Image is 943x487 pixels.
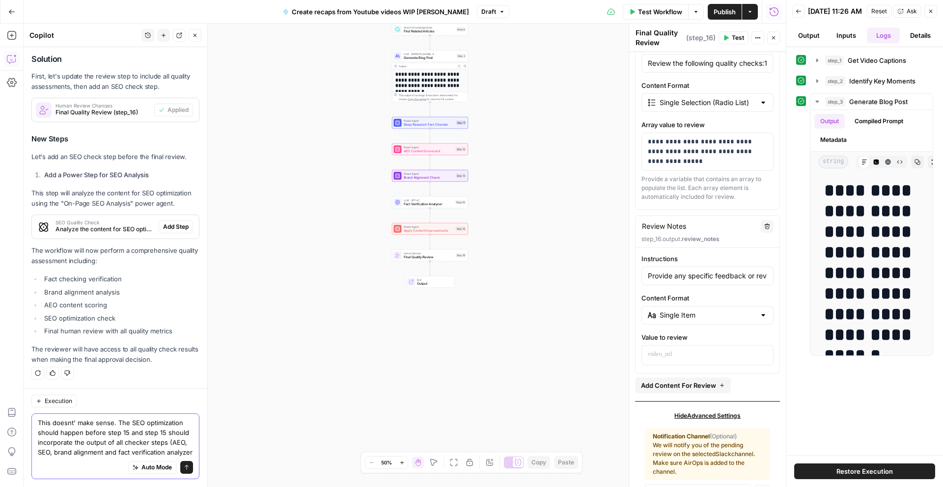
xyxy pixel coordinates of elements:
[29,30,139,40] div: Copilot
[848,55,906,65] span: Get Video Captions
[660,98,755,108] input: Single Selection (Radio List)
[154,104,193,116] button: Applied
[31,245,199,266] p: The workflow will now perform a comprehensive quality assessment including:
[814,133,853,147] button: Metadata
[404,198,454,202] span: LLM · GPT-4.1
[392,170,468,182] div: Power AgentBrand Alignment CheckStep 13
[429,182,431,196] g: Edge from step_13 to step_14
[55,103,150,108] span: Human Review Changes
[128,461,176,474] button: Auto Mode
[623,4,688,20] button: Test Workflow
[429,235,431,249] g: Edge from step_15 to step_16
[404,255,454,260] span: Final Quality Review
[792,27,826,43] button: Output
[686,33,716,43] span: ( step_16 )
[404,172,454,176] span: Power Agent
[38,418,193,457] textarea: This doesnt' make sense. The SEO optimization should happen before step 15 and step 15 should inc...
[849,97,908,107] span: Generate Blog Post
[849,114,909,129] button: Compiled Prompt
[44,171,149,179] strong: Add a Power Step for SEO Analysis
[292,7,469,17] span: Create recaps from Youtube videos WIP [PERSON_NAME]
[381,459,392,466] span: 50%
[457,54,466,58] div: Step 3
[641,332,774,342] label: Value to review
[42,326,199,336] li: Final human review with all quality metrics
[710,433,737,440] span: (Optional)
[456,121,466,125] div: Step 11
[392,276,468,288] div: EndOutput
[31,71,199,92] p: First, let's update the review step to include all quality assessments, then add an SEO check step.
[392,223,468,235] div: Power AgentApply Content ImprovementsStep 15
[31,395,77,407] button: Execution
[404,175,454,180] span: Brand Alignment Check
[55,108,150,117] span: Final Quality Review (step_16)
[531,458,546,467] span: Copy
[907,7,917,16] span: Ask
[794,463,935,479] button: Restore Execution
[653,433,710,440] strong: Notification Channel
[641,380,716,390] span: Add Content For Review
[638,7,682,17] span: Test Workflow
[399,64,455,68] div: Output
[429,155,431,169] g: Edge from step_12 to step_13
[648,58,767,68] input: Enter instructions for what needs to be reviewed
[42,300,199,310] li: AEO content scoring
[392,143,468,155] div: Power AgentAEO Content ScorecardStep 12
[719,31,749,44] button: Test
[456,27,466,32] div: Step 4
[836,466,893,476] span: Restore Execution
[825,76,845,86] span: step_2
[455,200,466,205] div: Step 14
[404,225,454,229] span: Power Agent
[31,152,199,162] p: Let's add an SEO check step before the final review.
[818,156,848,168] span: string
[642,221,686,231] textarea: Review Notes
[417,278,450,282] span: End
[682,235,720,243] span: review_notes
[830,27,863,43] button: Inputs
[55,225,155,234] span: Analyze the content for SEO optimization and best practices
[904,27,937,43] button: Details
[641,293,774,303] label: Content Format
[404,119,454,123] span: Power Agent
[641,120,774,130] label: Array value to review
[660,310,755,320] input: Single Item
[31,133,199,145] h3: New Steps
[167,106,189,114] span: Applied
[42,313,199,323] li: SEO optimization check
[399,93,466,101] div: This output is too large & has been abbreviated for review. to view the full content.
[404,55,455,60] span: Generate Blog Post
[641,254,774,264] label: Instructions
[404,122,454,127] span: Deep Research Fact Checker
[554,456,578,469] button: Paste
[404,149,454,154] span: AEO Content Scorecard
[648,271,767,281] input: Enter instructions for what needs to be reviewed
[408,98,426,101] span: Copy the output
[429,129,431,143] g: Edge from step_11 to step_12
[404,202,454,207] span: Fact Verification Analyzer
[141,463,172,472] span: Auto Mode
[456,253,466,258] div: Step 16
[404,251,454,255] span: Human Review
[404,145,454,149] span: Power Agent
[31,188,199,209] p: This step will analyze the content for SEO optimization using the "On-Page SEO Analysis" power ag...
[481,7,496,16] span: Draft
[392,117,468,129] div: Power AgentDeep Research Fact CheckerStep 11
[456,174,466,178] div: Step 13
[641,175,774,201] div: Provide a variable that contains an array to populate the list. Each array element is automatical...
[31,344,199,365] p: The reviewer will have access to all quality check results when making the final approval decision.
[825,97,845,107] span: step_3
[653,432,762,476] div: We will notify you of the pending review on the selected Slack channel. Make sure AirOps is added...
[42,287,199,297] li: Brand alignment analysis
[404,26,455,29] span: Search Knowledge Base
[163,222,189,231] span: Add Step
[404,228,454,233] span: Apply Content Improvements
[871,7,887,16] span: Reset
[456,227,466,231] div: Step 15
[277,4,475,20] button: Create recaps from Youtube videos WIP [PERSON_NAME]
[527,456,550,469] button: Copy
[635,378,731,393] button: Add Content For Review
[714,7,736,17] span: Publish
[417,281,450,286] span: Output
[159,220,193,233] button: Add Step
